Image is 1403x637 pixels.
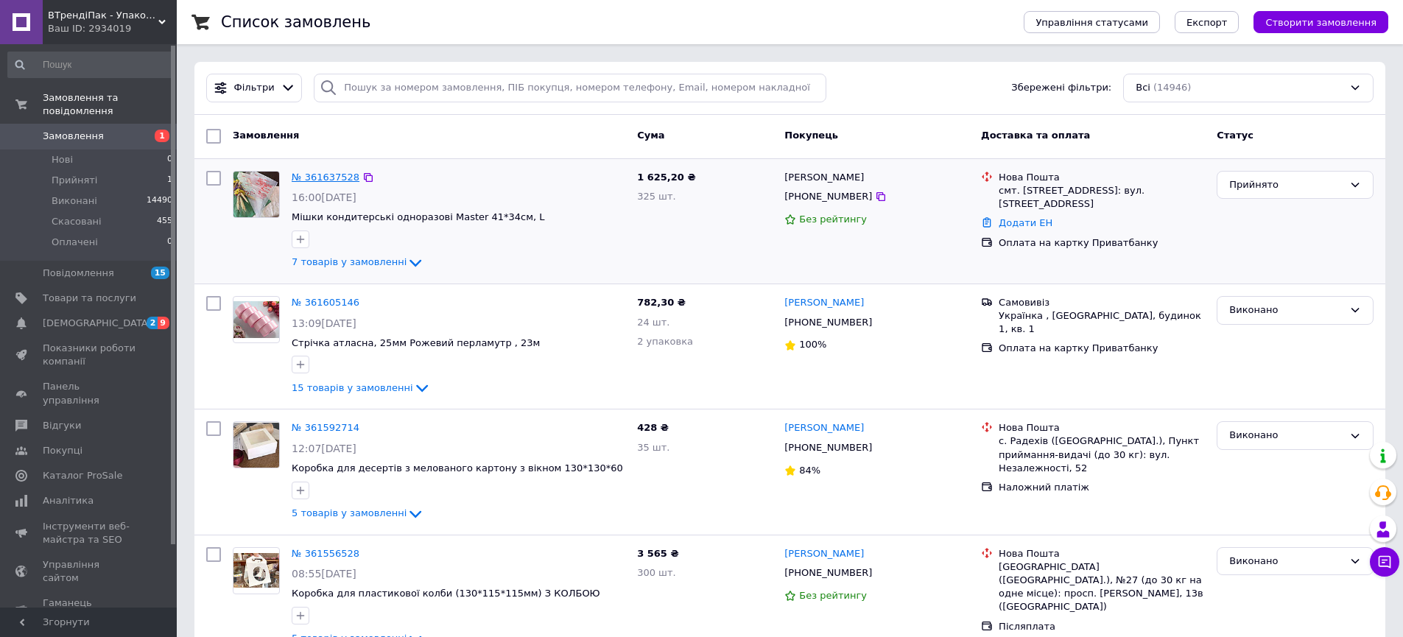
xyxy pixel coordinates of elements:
[1011,81,1111,95] span: Збережені фільтри:
[1153,82,1192,93] span: (14946)
[784,547,864,561] a: [PERSON_NAME]
[292,507,407,518] span: 5 товарів у замовленні
[147,317,158,329] span: 2
[52,236,98,249] span: Оплачені
[1253,11,1388,33] button: Створити замовлення
[999,560,1205,614] div: [GEOGRAPHIC_DATA] ([GEOGRAPHIC_DATA].), №27 (до 30 кг на одне місце): просп. [PERSON_NAME], 13в (...
[43,596,136,623] span: Гаманець компанії
[999,547,1205,560] div: Нова Пошта
[43,130,104,143] span: Замовлення
[43,520,136,546] span: Інструменти веб-майстра та SEO
[155,130,169,142] span: 1
[292,422,359,433] a: № 361592714
[233,553,279,588] img: Фото товару
[1136,81,1150,95] span: Всі
[1229,554,1343,569] div: Виконано
[1370,547,1399,577] button: Чат з покупцем
[233,301,279,338] img: Фото товару
[637,297,686,308] span: 782,30 ₴
[292,211,545,222] a: Мішки кондитерські одноразові Master 41*34см, L
[314,74,826,102] input: Пошук за номером замовлення, ПІБ покупця, номером телефону, Email, номером накладної
[999,620,1205,633] div: Післяплата
[981,130,1090,141] span: Доставка та оплата
[233,296,280,343] a: Фото товару
[52,153,73,166] span: Нові
[292,548,359,559] a: № 361556528
[292,568,356,580] span: 08:55[DATE]
[799,590,867,601] span: Без рейтингу
[147,194,172,208] span: 14490
[999,217,1052,228] a: Додати ЕН
[151,267,169,279] span: 15
[43,380,136,407] span: Панель управління
[233,421,280,468] a: Фото товару
[637,567,676,578] span: 300 шт.
[637,422,669,433] span: 428 ₴
[292,256,424,267] a: 7 товарів у замовленні
[292,462,623,474] a: Коробка для десертів з мелованого картону з вікном 130*130*60
[292,337,540,348] a: Стрічка атласна, 25мм Рожевий перламутр , 23м
[999,481,1205,494] div: Наложний платіж
[1024,11,1160,33] button: Управління статусами
[1035,17,1148,28] span: Управління статусами
[1229,177,1343,193] div: Прийнято
[233,547,280,594] a: Фото товару
[43,558,136,585] span: Управління сайтом
[1239,16,1388,27] a: Створити замовлення
[48,22,177,35] div: Ваш ID: 2934019
[999,421,1205,434] div: Нова Пошта
[52,215,102,228] span: Скасовані
[167,236,172,249] span: 0
[999,342,1205,355] div: Оплата на картку Приватбанку
[784,421,864,435] a: [PERSON_NAME]
[43,494,94,507] span: Аналітика
[637,172,695,183] span: 1 625,20 ₴
[167,174,172,187] span: 1
[7,52,174,78] input: Пошук
[999,434,1205,475] div: с. Радехів ([GEOGRAPHIC_DATA].), Пункт приймання-видачі (до 30 кг): вул. Незалежності, 52
[48,9,158,22] span: ВТрендіПак - Упаковка для ваших солодощів і не тільки:)
[43,444,82,457] span: Покупці
[233,130,299,141] span: Замовлення
[1217,130,1253,141] span: Статус
[999,171,1205,184] div: Нова Пошта
[292,382,413,393] span: 15 товарів у замовленні
[999,236,1205,250] div: Оплата на картку Приватбанку
[292,257,407,268] span: 7 товарів у замовленні
[292,507,424,518] a: 5 товарів у замовленні
[1265,17,1376,28] span: Створити замовлення
[292,191,356,203] span: 16:00[DATE]
[233,172,279,217] img: Фото товару
[167,153,172,166] span: 0
[637,191,676,202] span: 325 шт.
[1229,303,1343,318] div: Виконано
[999,309,1205,336] div: Українка , [GEOGRAPHIC_DATA], будинок 1, кв. 1
[158,317,169,329] span: 9
[234,81,275,95] span: Фільтри
[1175,11,1240,33] button: Експорт
[784,317,872,328] span: [PHONE_NUMBER]
[43,91,177,118] span: Замовлення та повідомлення
[43,267,114,280] span: Повідомлення
[292,443,356,454] span: 12:07[DATE]
[637,548,678,559] span: 3 565 ₴
[233,171,280,218] a: Фото товару
[221,13,370,31] h1: Список замовлень
[784,191,872,202] span: [PHONE_NUMBER]
[43,419,81,432] span: Відгуки
[784,567,872,578] span: [PHONE_NUMBER]
[43,342,136,368] span: Показники роботи компанії
[1186,17,1228,28] span: Експорт
[43,469,122,482] span: Каталог ProSale
[637,442,669,453] span: 35 шт.
[43,317,152,330] span: [DEMOGRAPHIC_DATA]
[999,184,1205,211] div: смт. [STREET_ADDRESS]: вул. [STREET_ADDRESS]
[799,339,826,350] span: 100%
[292,297,359,308] a: № 361605146
[999,296,1205,309] div: Самовивіз
[637,336,693,347] span: 2 упаковка
[292,317,356,329] span: 13:09[DATE]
